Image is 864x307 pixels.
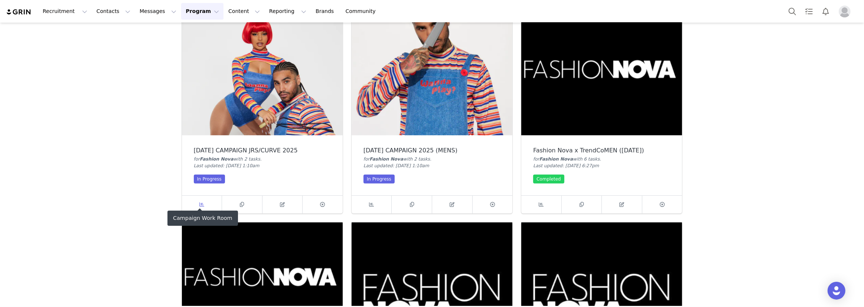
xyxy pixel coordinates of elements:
div: [DATE] CAMPAIGN 2025 (MENS) [363,147,501,154]
div: Fashion Nova x TrendCoMEN ([DATE]) [533,147,670,154]
div: Last updated: [DATE] 1:10am [194,162,331,169]
a: Brands [311,3,340,20]
img: grin logo [6,9,32,16]
div: Completed [533,175,564,184]
button: Notifications [818,3,834,20]
a: Community [341,3,384,20]
span: s [428,156,430,162]
img: HALLOWEEN CAMPAIGN JRS/CURVE 2025 [182,15,343,135]
button: Messages [135,3,181,20]
div: for with 6 task . [533,156,670,162]
img: Fashion Nova x TrendCoMEN (September 2025) [521,15,682,135]
span: s [597,156,600,162]
span: s [258,156,260,162]
button: Program [181,3,224,20]
img: HALLOWEEN CAMPAIGN 2025 (MENS) [352,15,512,135]
button: Search [784,3,801,20]
div: [DATE] CAMPAIGN JRS/CURVE 2025 [194,147,331,154]
button: Reporting [265,3,311,20]
span: Fashion Nova [539,156,573,162]
div: for with 2 task . [194,156,331,162]
div: Last updated: [DATE] 6:27pm [533,162,670,169]
div: for with 2 task . [363,156,501,162]
a: Tasks [801,3,817,20]
span: Fashion Nova [200,156,234,162]
button: Content [224,3,264,20]
button: Profile [834,6,858,17]
div: Open Intercom Messenger [828,282,845,300]
span: Fashion Nova [369,156,403,162]
img: placeholder-profile.jpg [839,6,851,17]
div: Last updated: [DATE] 1:10am [363,162,501,169]
div: In Progress [363,175,395,184]
div: Campaign Work Room [167,211,238,226]
button: Recruitment [38,3,92,20]
button: Contacts [92,3,135,20]
div: In Progress [194,175,225,184]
